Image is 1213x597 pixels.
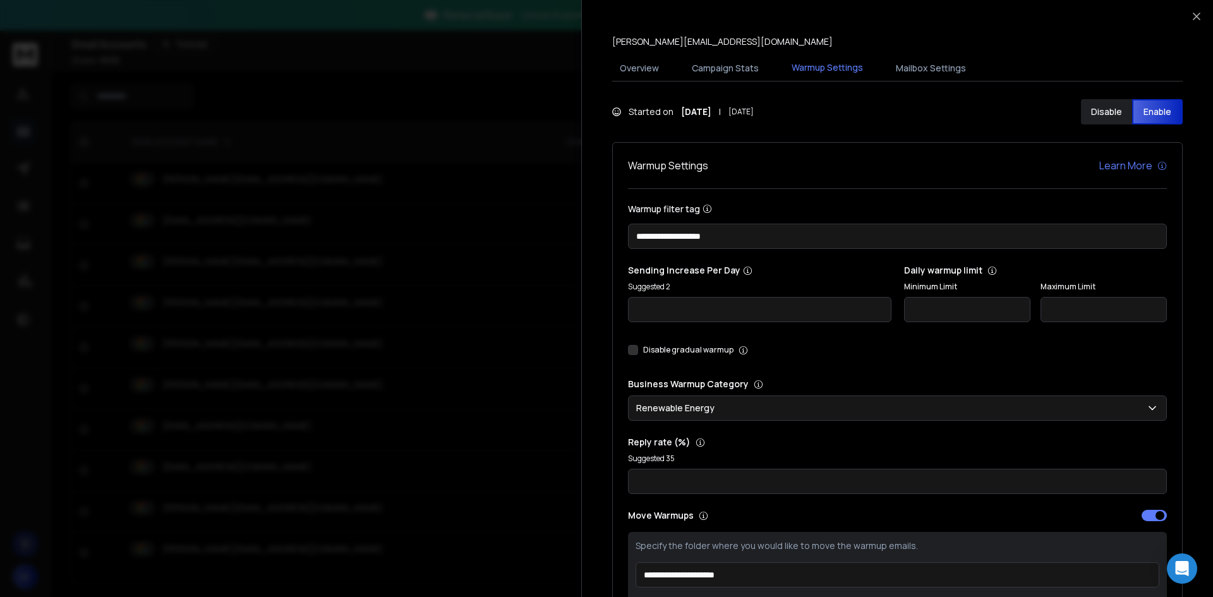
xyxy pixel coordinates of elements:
p: Move Warmups [628,509,894,522]
div: Started on [612,106,754,118]
button: Mailbox Settings [888,54,974,82]
p: Business Warmup Category [628,378,1167,390]
p: Renewable Energy [636,402,720,414]
button: Enable [1132,99,1183,124]
button: Warmup Settings [784,54,871,83]
span: [DATE] [728,107,754,117]
button: Disable [1081,99,1132,124]
h1: Warmup Settings [628,158,708,173]
label: Disable gradual warmup [643,345,733,355]
a: Learn More [1099,158,1167,173]
p: Suggested 2 [628,282,891,292]
p: Sending Increase Per Day [628,264,891,277]
button: Campaign Stats [684,54,766,82]
div: Open Intercom Messenger [1167,553,1197,584]
button: Overview [612,54,667,82]
p: Suggested 35 [628,454,1167,464]
p: [PERSON_NAME][EMAIL_ADDRESS][DOMAIN_NAME] [612,35,833,48]
button: DisableEnable [1081,99,1183,124]
label: Maximum Limit [1041,282,1167,292]
label: Warmup filter tag [628,204,1167,214]
p: Reply rate (%) [628,436,1167,449]
p: Specify the folder where you would like to move the warmup emails. [636,540,1159,552]
label: Minimum Limit [904,282,1030,292]
span: | [719,106,721,118]
strong: [DATE] [681,106,711,118]
p: Daily warmup limit [904,264,1168,277]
